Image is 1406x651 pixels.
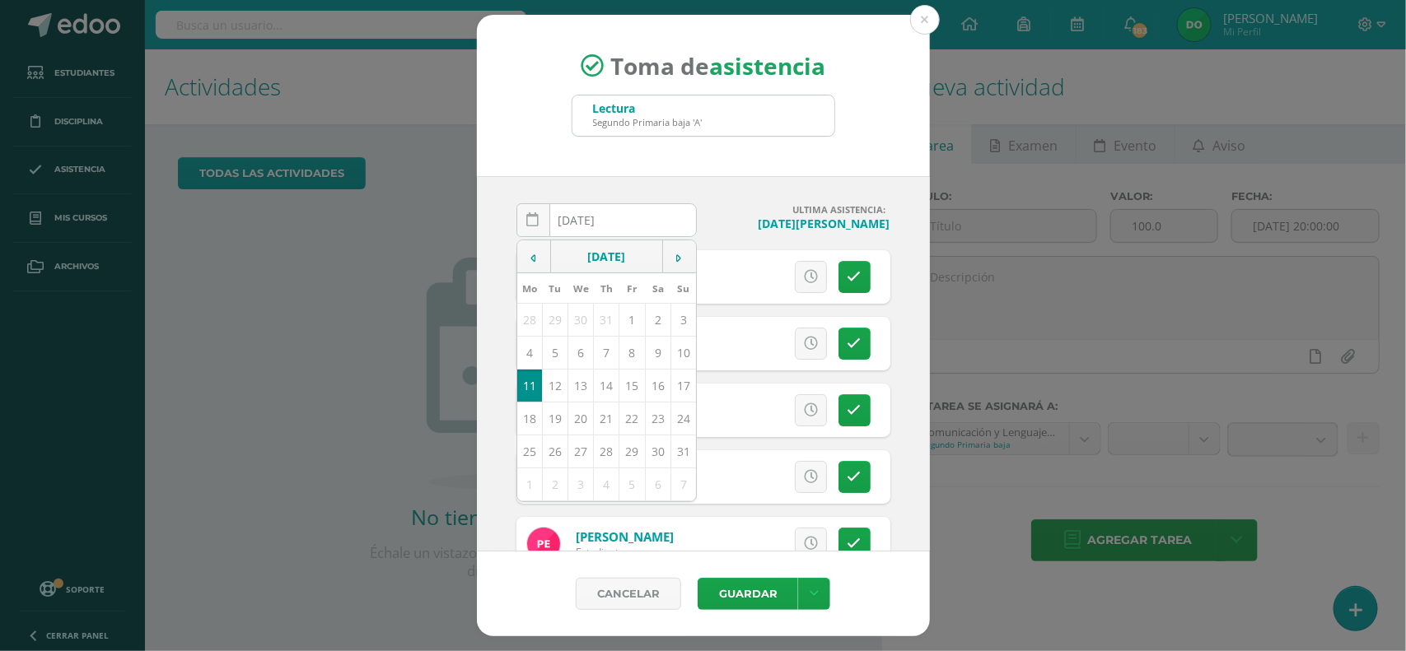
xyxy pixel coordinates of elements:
[619,435,645,468] td: 29
[517,370,543,402] td: 11
[670,435,696,468] td: 31
[670,370,696,402] td: 17
[568,402,593,435] td: 20
[619,273,645,304] th: Fr
[594,304,619,337] td: 31
[594,370,619,402] td: 14
[670,273,696,304] th: Su
[517,402,543,435] td: 18
[568,435,593,468] td: 27
[542,304,568,337] td: 29
[517,435,543,468] td: 25
[568,304,593,337] td: 30
[542,435,568,468] td: 26
[568,337,593,370] td: 6
[717,395,762,425] span: Excusa
[568,370,593,402] td: 13
[542,273,568,304] th: Tu
[645,370,670,402] td: 16
[717,328,762,359] span: Excusa
[670,337,696,370] td: 10
[670,468,696,501] td: 7
[594,273,619,304] th: Th
[568,468,593,501] td: 3
[542,402,568,435] td: 19
[594,337,619,370] td: 7
[645,435,670,468] td: 30
[542,337,568,370] td: 5
[670,304,696,337] td: 3
[645,402,670,435] td: 23
[594,402,619,435] td: 21
[710,216,890,231] h4: [DATE][PERSON_NAME]
[709,50,825,81] strong: asistencia
[576,578,681,610] a: Cancelar
[710,203,890,216] h4: ULTIMA ASISTENCIA:
[517,337,543,370] td: 4
[645,304,670,337] td: 2
[517,204,696,236] input: Fecha de Inasistencia
[619,468,645,501] td: 5
[576,545,674,559] div: Estudiante
[517,304,543,337] td: 28
[717,462,762,492] span: Excusa
[670,402,696,435] td: 24
[717,262,762,292] span: Excusa
[910,5,940,35] button: Close (Esc)
[698,578,798,610] button: Guardar
[645,468,670,501] td: 6
[517,468,543,501] td: 1
[717,528,762,559] span: Excusa
[527,528,560,560] img: f8485b82a9ea4797b3e15d6213092c16.png
[593,100,703,116] div: Lectura
[542,370,568,402] td: 12
[593,116,703,128] div: Segundo Primaria baja 'A'
[517,273,543,304] th: Mo
[619,304,645,337] td: 1
[594,468,619,501] td: 4
[542,468,568,501] td: 2
[610,50,825,81] span: Toma de
[619,402,645,435] td: 22
[576,528,674,545] a: [PERSON_NAME]
[594,435,619,468] td: 28
[572,95,834,136] input: Busca un grado o sección aquí...
[619,370,645,402] td: 15
[550,240,662,273] td: [DATE]
[619,337,645,370] td: 8
[568,273,593,304] th: We
[645,337,670,370] td: 9
[645,273,670,304] th: Sa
